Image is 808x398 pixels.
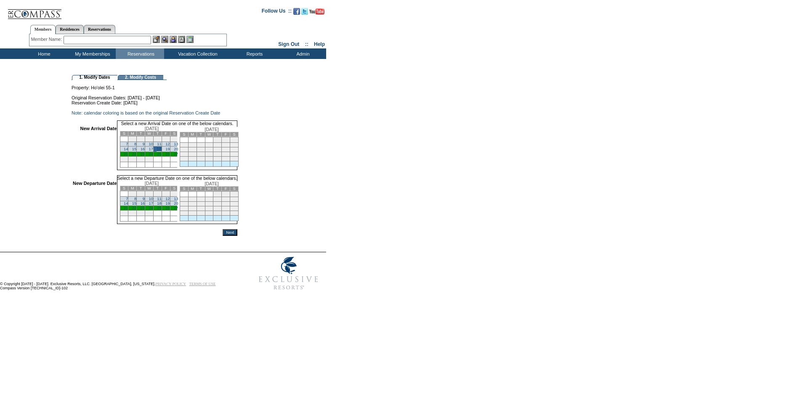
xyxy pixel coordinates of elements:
[30,25,56,34] a: Members
[197,202,205,206] td: 13
[157,206,161,210] a: 25
[197,211,205,216] td: 27
[170,191,178,197] td: 6
[174,197,178,201] a: 13
[72,75,117,80] td: 1. Modify Dates
[180,202,188,206] td: 11
[278,48,326,59] td: Admin
[165,197,170,201] a: 12
[67,48,116,59] td: My Memberships
[205,157,213,161] td: 28
[197,147,205,152] td: 13
[162,186,170,191] td: F
[155,282,186,286] a: PRIVACY POLICY
[213,197,222,202] td: 8
[222,197,230,202] td: 9
[188,132,197,137] td: M
[120,211,128,216] td: 28
[117,175,238,181] td: Select a new Departure Date on one of the below calendars.
[174,206,178,210] a: 27
[230,147,239,152] td: 17
[145,126,159,131] span: [DATE]
[149,197,153,201] a: 10
[186,36,194,43] img: b_calculator.gif
[213,143,222,147] td: 8
[165,142,170,146] a: 12
[188,152,197,157] td: 19
[170,186,178,191] td: S
[56,25,84,34] a: Residences
[230,132,239,137] td: S
[222,152,230,157] td: 23
[157,142,161,146] a: 11
[222,211,230,216] td: 30
[165,152,170,156] a: 26
[132,201,136,206] a: 15
[141,206,145,210] a: 23
[301,11,308,16] a: Follow us on Twitter
[213,211,222,216] td: 29
[174,152,178,156] a: 27
[205,127,219,132] span: [DATE]
[174,142,178,146] a: 13
[132,147,136,151] a: 15
[162,136,170,142] td: 5
[120,186,128,191] td: S
[174,147,178,151] a: 20
[293,11,300,16] a: Become our fan on Facebook
[124,152,128,156] a: 21
[72,90,237,100] td: Original Reservation Dates: [DATE] - [DATE]
[205,143,213,147] td: 7
[205,206,213,211] td: 21
[132,206,136,210] a: 22
[128,211,137,216] td: 29
[128,186,137,191] td: M
[137,157,145,162] td: 30
[141,201,145,206] a: 16
[128,131,137,136] td: M
[145,181,159,186] span: [DATE]
[251,252,326,294] img: Exclusive Resorts
[213,202,222,206] td: 15
[301,8,308,15] img: Follow us on Twitter
[137,136,145,142] td: 2
[178,36,185,43] img: Reservations
[128,157,137,162] td: 29
[157,152,161,156] a: 25
[180,152,188,157] td: 18
[116,48,164,59] td: Reservations
[180,143,188,147] td: 4
[72,110,237,115] td: Note: calendar coloring is based on the original Reservation Create Date
[145,211,154,216] td: 31
[222,157,230,161] td: 30
[197,132,205,137] td: T
[230,137,239,143] td: 3
[188,157,197,161] td: 26
[230,187,239,191] td: S
[153,36,160,43] img: b_edit.gif
[157,197,161,201] a: 11
[230,211,239,216] td: 31
[149,142,153,146] a: 10
[230,206,239,211] td: 24
[205,132,213,137] td: W
[153,186,162,191] td: T
[213,157,222,161] td: 29
[128,191,137,197] td: 1
[162,191,170,197] td: 5
[197,197,205,202] td: 6
[157,201,161,206] a: 18
[153,191,162,197] td: 4
[180,211,188,216] td: 25
[164,48,229,59] td: Vacation Collection
[180,132,188,137] td: S
[143,142,145,146] a: 9
[213,137,222,143] td: 1
[165,147,170,151] a: 19
[213,206,222,211] td: 22
[222,143,230,147] td: 9
[180,187,188,191] td: S
[134,142,136,146] a: 8
[134,197,136,201] a: 8
[149,206,153,210] a: 24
